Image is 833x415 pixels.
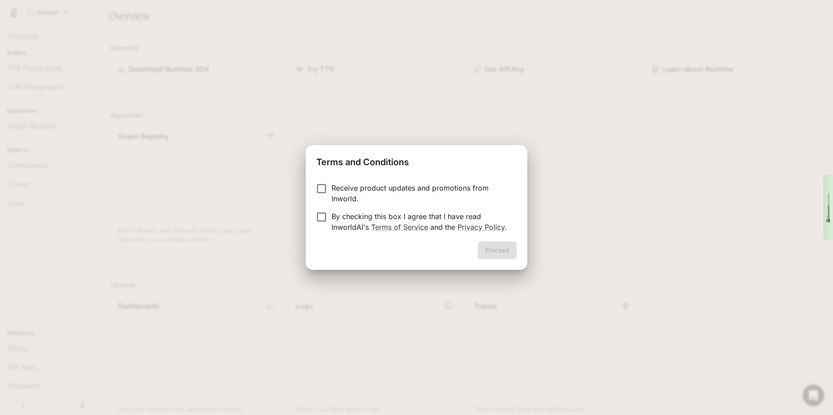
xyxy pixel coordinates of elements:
[306,145,527,175] h2: Terms and Conditions
[825,192,831,223] img: 1EdhxLVo1YiRZ3Z8BN9RqzlQoUKFChUqVNCHvwChSTTdtRxrrAAAAABJRU5ErkJggg==
[457,223,505,232] a: Privacy Policy
[371,223,428,232] a: Terms of Service
[332,183,510,204] p: Receive product updates and promotions from Inworld.
[332,211,510,232] p: By checking this box I agree that I have read InworldAI's and the .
